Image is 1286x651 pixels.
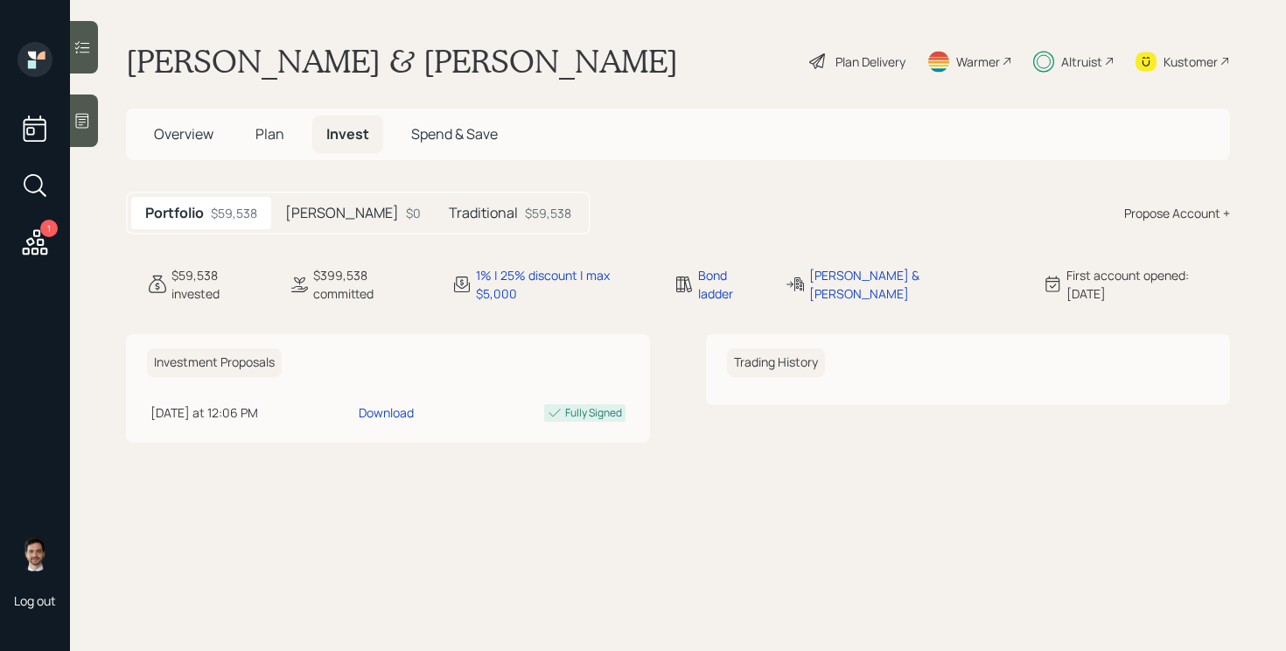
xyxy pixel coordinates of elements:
h6: Trading History [727,348,825,377]
div: Plan Delivery [835,52,905,71]
div: Warmer [956,52,1000,71]
span: Invest [326,124,369,143]
h5: Portfolio [145,205,204,221]
div: [PERSON_NAME] & [PERSON_NAME] [809,266,1021,303]
div: $59,538 invested [171,266,268,303]
span: Overview [154,124,213,143]
span: Plan [255,124,284,143]
span: Spend & Save [411,124,498,143]
div: Download [359,403,414,422]
div: $0 [406,204,421,222]
div: $399,538 committed [313,266,430,303]
div: Altruist [1061,52,1102,71]
div: 1 [40,220,58,237]
div: $59,538 [525,204,571,222]
div: Kustomer [1164,52,1218,71]
div: $59,538 [211,204,257,222]
div: Fully Signed [565,405,622,421]
div: First account opened: [DATE] [1066,266,1230,303]
h5: [PERSON_NAME] [285,205,399,221]
h1: [PERSON_NAME] & [PERSON_NAME] [126,42,678,80]
div: Log out [14,592,56,609]
div: Propose Account + [1124,204,1230,222]
img: jonah-coleman-headshot.png [17,536,52,571]
h5: Traditional [449,205,518,221]
div: [DATE] at 12:06 PM [150,403,352,422]
div: 1% | 25% discount | max $5,000 [476,266,653,303]
h6: Investment Proposals [147,348,282,377]
div: Bond ladder [698,266,765,303]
